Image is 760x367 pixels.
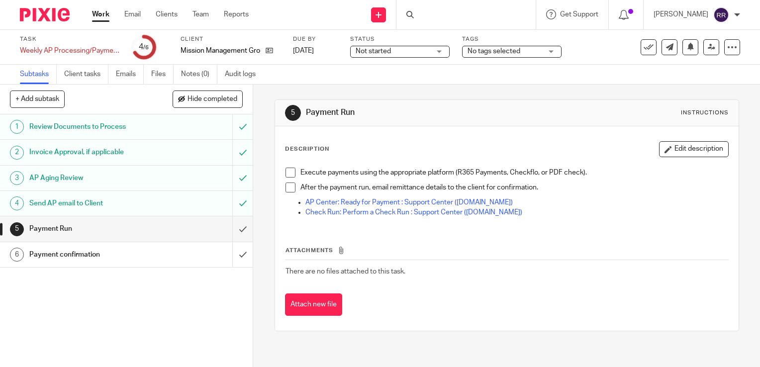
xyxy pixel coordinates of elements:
span: Not started [356,48,391,55]
div: 3 [10,171,24,185]
div: 2 [10,146,24,160]
a: Reports [224,9,249,19]
a: Email [124,9,141,19]
h1: AP Aging Review [29,171,158,185]
span: Hide completed [188,95,237,103]
label: Due by [293,35,338,43]
button: Edit description [659,141,729,157]
a: Audit logs [225,65,263,84]
span: Attachments [285,248,333,253]
img: svg%3E [713,7,729,23]
span: Get Support [560,11,598,18]
a: Work [92,9,109,19]
div: 4 [10,196,24,210]
button: + Add subtask [10,91,65,107]
a: Team [192,9,209,19]
a: Clients [156,9,178,19]
a: Client tasks [64,65,108,84]
h1: Payment confirmation [29,247,158,262]
span: There are no files attached to this task. [285,268,405,275]
a: Emails [116,65,144,84]
p: Execute payments using the appropriate platform (R365 Payments, Checkflo, or PDF check). [300,168,728,178]
label: Task [20,35,119,43]
a: Notes (0) [181,65,217,84]
h1: Send AP email to Client [29,196,158,211]
small: /6 [143,45,149,50]
div: 6 [10,248,24,262]
p: Mission Management Group [181,46,261,56]
h1: Invoice Approval, if applicable [29,145,158,160]
label: Tags [462,35,562,43]
a: Check Run: Perform a Check Run : Support Center ([DOMAIN_NAME]) [305,209,522,216]
button: Hide completed [173,91,243,107]
span: No tags selected [468,48,520,55]
p: After the payment run, email remittance details to the client for confirmation. [300,183,728,192]
div: 5 [10,222,24,236]
p: Description [285,145,329,153]
a: Subtasks [20,65,57,84]
label: Status [350,35,450,43]
h1: Review Documents to Process [29,119,158,134]
div: Weekly AP Processing/Payment [20,46,119,56]
div: 1 [10,120,24,134]
label: Client [181,35,281,43]
a: AP Center: Ready for Payment : Support Center ([DOMAIN_NAME]) [305,199,513,206]
a: Files [151,65,174,84]
div: Instructions [681,109,729,117]
div: 4 [139,41,149,53]
span: [DATE] [293,47,314,54]
p: [PERSON_NAME] [654,9,708,19]
img: Pixie [20,8,70,21]
div: 5 [285,105,301,121]
h1: Payment Run [29,221,158,236]
button: Attach new file [285,293,342,316]
h1: Payment Run [306,107,528,118]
